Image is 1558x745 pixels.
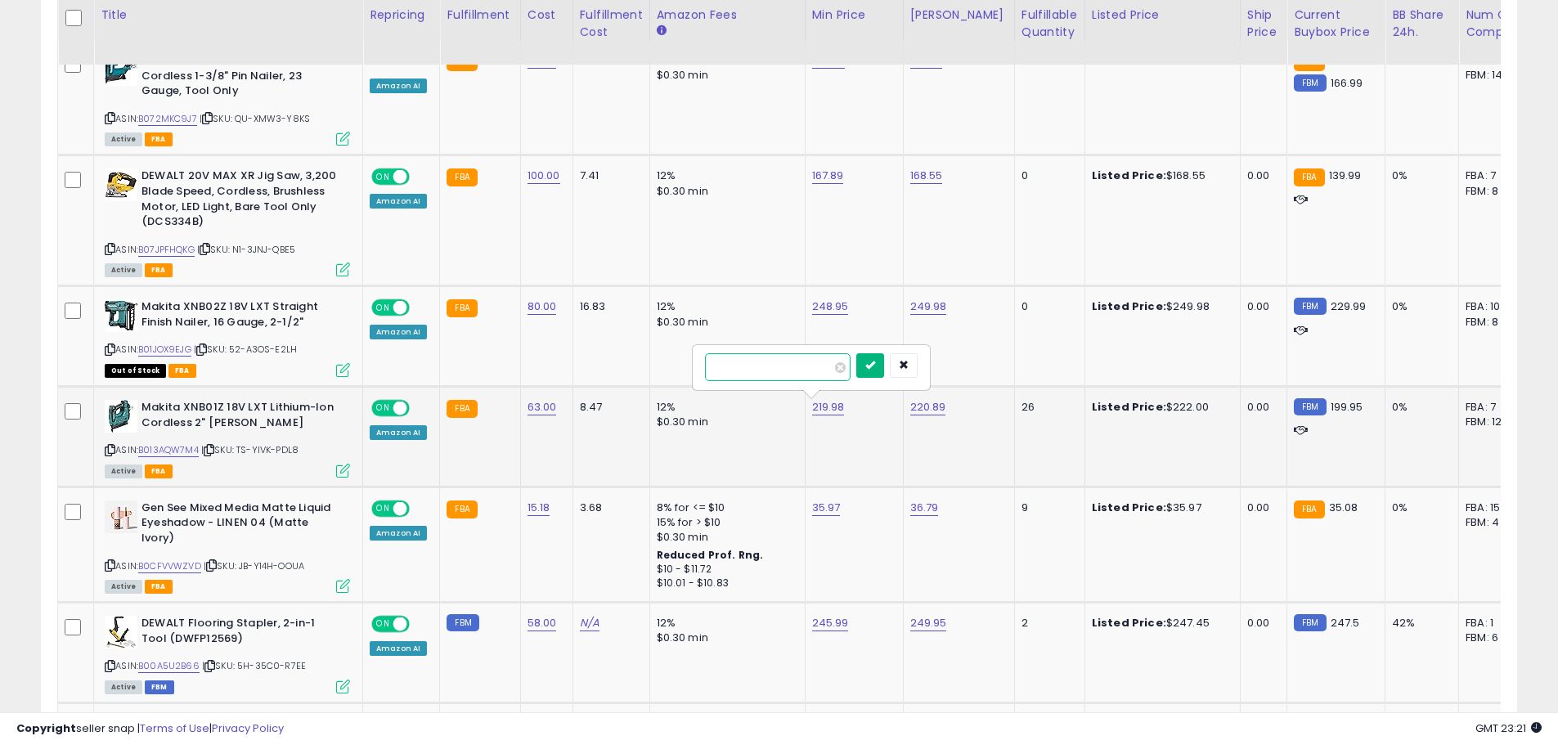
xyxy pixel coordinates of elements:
div: $0.30 min [657,530,792,545]
span: OFF [407,301,433,315]
div: $10.01 - $10.83 [657,577,792,590]
img: 510G0T1eN8L._SL40_.jpg [105,299,137,332]
b: Makita XTP02Z 18V LXT Lithium-Ion Cordless 1-3/8" Pin Nailer, 23 Gauge, Tool Only [141,53,340,103]
a: B07JPFHQKG [138,243,195,257]
span: 199.95 [1331,399,1363,415]
div: ASIN: [105,616,350,692]
div: 12% [657,616,792,631]
div: ASIN: [105,500,350,591]
div: 0.00 [1247,299,1274,314]
a: B013AQW7M4 [138,443,199,457]
div: $168.55 [1092,168,1228,183]
span: | SKU: JB-Y14H-OOUA [204,559,304,572]
a: 220.89 [910,399,946,415]
div: 0% [1392,168,1446,183]
a: 249.98 [910,298,947,315]
small: FBM [1294,398,1326,415]
div: seller snap | | [16,721,284,737]
span: FBA [168,364,196,378]
b: Listed Price: [1092,399,1166,415]
div: 12% [657,400,792,415]
small: FBM [1294,614,1326,631]
a: Privacy Policy [212,720,284,736]
div: 3.68 [580,500,637,515]
div: Title [101,7,356,24]
span: All listings that are currently out of stock and unavailable for purchase on Amazon [105,364,166,378]
div: FBM: 8 [1466,315,1520,330]
div: 8% for <= $10 [657,500,792,515]
div: $0.30 min [657,631,792,645]
span: 35.08 [1329,500,1358,515]
b: Makita XNB01Z 18V LXT Lithium-Ion Cordless 2" [PERSON_NAME] [141,400,340,434]
div: 16.83 [580,299,637,314]
div: Current Buybox Price [1294,7,1378,41]
div: ASIN: [105,168,350,275]
span: ON [373,301,393,315]
small: FBA [1294,500,1324,518]
img: 41xhkFOA7zL._SL40_.jpg [105,53,137,86]
a: 168.55 [910,168,943,184]
div: Repricing [370,7,433,24]
a: 245.99 [812,615,849,631]
img: 41KNuf866oL._SL40_.jpg [105,168,137,201]
div: Amazon AI [370,425,427,440]
div: FBM: 12 [1466,415,1520,429]
div: Amazon AI [370,194,427,209]
span: ON [373,170,393,184]
div: $35.97 [1092,500,1228,515]
span: FBA [145,263,173,277]
div: 12% [657,168,792,183]
b: Listed Price: [1092,298,1166,314]
b: DEWALT Flooring Stapler, 2-in-1 Tool (DWFP12569) [141,616,340,650]
div: FBM: 4 [1466,515,1520,530]
div: $0.30 min [657,68,792,83]
div: 0.00 [1247,168,1274,183]
span: All listings currently available for purchase on Amazon [105,132,142,146]
a: 219.98 [812,399,845,415]
div: Amazon AI [370,325,427,339]
a: Terms of Use [140,720,209,736]
small: FBA [447,400,477,418]
div: Fulfillment [447,7,513,24]
div: FBA: 15 [1466,500,1520,515]
small: FBA [447,500,477,518]
div: $222.00 [1092,400,1228,415]
div: 2 [1021,616,1072,631]
div: Listed Price [1092,7,1233,24]
span: OFF [407,402,433,415]
span: OFF [407,617,433,631]
span: All listings currently available for purchase on Amazon [105,580,142,594]
a: 100.00 [528,168,560,184]
a: 36.79 [910,500,939,516]
small: FBA [447,168,477,186]
span: | SKU: 5H-35C0-R7EE [202,659,306,672]
span: | SKU: 52-A3OS-E2LH [194,343,297,356]
small: FBM [447,614,478,631]
b: DEWALT 20V MAX XR Jig Saw, 3,200 Blade Speed, Cordless, Brushless Motor, LED Light, Bare Tool Onl... [141,168,340,233]
div: 9 [1021,500,1072,515]
span: 166.99 [1331,75,1363,91]
span: | SKU: QU-XMW3-Y8KS [200,112,310,125]
div: FBM: 8 [1466,184,1520,199]
div: ASIN: [105,400,350,476]
div: $0.30 min [657,184,792,199]
small: FBA [447,299,477,317]
div: Num of Comp. [1466,7,1525,41]
div: $249.98 [1092,299,1228,314]
img: 41-cG1bgo0L._SL40_.jpg [105,616,137,649]
div: FBA: 10 [1466,299,1520,314]
span: OFF [407,501,433,515]
span: 247.5 [1331,615,1360,631]
span: ON [373,617,393,631]
span: ON [373,501,393,515]
span: 2025-10-13 23:21 GMT [1475,720,1542,736]
div: Ship Price [1247,7,1280,41]
span: ON [373,402,393,415]
div: 0 [1021,168,1072,183]
div: 26 [1021,400,1072,415]
a: B00A5U2B66 [138,659,200,673]
div: $247.45 [1092,616,1228,631]
img: 41saiXNuNLL._SL40_.jpg [105,400,137,433]
img: 41tJhgj-7pL._SL40_.jpg [105,500,137,533]
span: FBA [145,132,173,146]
